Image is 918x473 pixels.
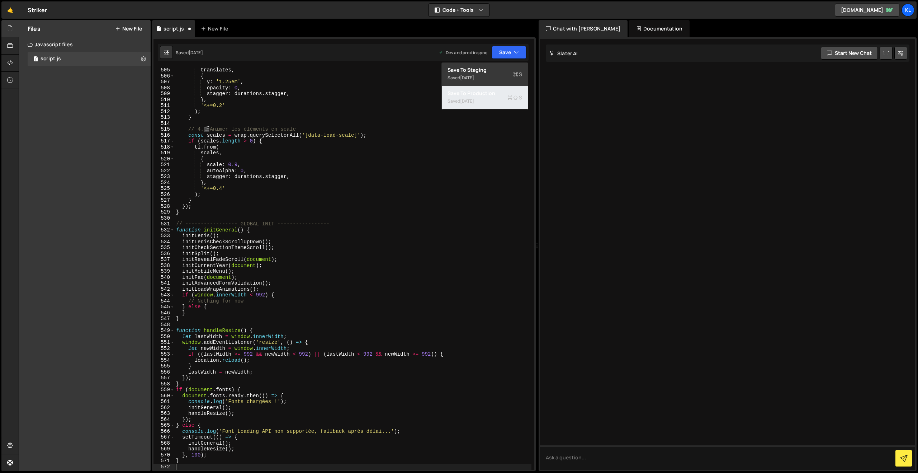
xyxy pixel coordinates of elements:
div: 549 [153,328,175,334]
div: 516 [153,132,175,139]
div: 545 [153,304,175,310]
div: Striker [28,6,47,14]
div: 531 [153,221,175,227]
div: 511 [153,103,175,109]
div: 505 [153,67,175,73]
div: 523 [153,174,175,180]
div: 554 [153,357,175,364]
div: [DATE] [460,75,474,81]
div: 572 [153,464,175,470]
span: S [507,94,522,101]
div: Save to Staging [448,66,522,74]
button: Code + Tools [429,4,489,17]
div: 569 [153,446,175,452]
div: 517 [153,138,175,144]
h2: Files [28,25,41,33]
div: 560 [153,393,175,399]
a: [DOMAIN_NAME] [835,4,899,17]
div: Save to Production [448,90,522,97]
div: script.js [164,25,184,32]
div: 538 [153,263,175,269]
button: Save to ProductionS Saved[DATE] [442,86,528,109]
div: 513 [153,114,175,121]
div: 555 [153,363,175,369]
div: 539 [153,268,175,275]
div: 521 [153,162,175,168]
div: Documentation [629,20,690,37]
div: 537 [153,257,175,263]
div: 546 [153,310,175,316]
div: 571 [153,458,175,464]
div: [DATE] [189,50,203,56]
div: 16821/45965.js [28,52,151,66]
div: 519 [153,150,175,156]
div: 525 [153,186,175,192]
div: Chat with [PERSON_NAME] [539,20,628,37]
div: 510 [153,97,175,103]
div: 527 [153,197,175,203]
a: Kl [902,4,914,17]
div: [DATE] [460,98,474,104]
span: 1 [34,57,38,62]
div: 520 [153,156,175,162]
div: 515 [153,126,175,132]
div: 547 [153,316,175,322]
div: 564 [153,417,175,423]
div: 561 [153,399,175,405]
div: 506 [153,73,175,79]
div: 522 [153,168,175,174]
div: 508 [153,85,175,91]
div: Javascript files [19,37,151,52]
div: 568 [153,440,175,446]
div: 514 [153,121,175,127]
div: 529 [153,209,175,215]
button: Start new chat [821,47,878,60]
button: Save to StagingS Saved[DATE] [442,63,528,86]
div: 551 [153,339,175,346]
div: 552 [153,346,175,352]
button: Save [492,46,526,59]
div: 540 [153,275,175,281]
h2: Slater AI [549,50,578,57]
div: Dev and prod in sync [439,50,487,56]
div: 548 [153,322,175,328]
div: 567 [153,434,175,440]
div: 524 [153,180,175,186]
div: 565 [153,422,175,428]
div: 534 [153,239,175,245]
div: Saved [448,74,522,82]
div: 550 [153,334,175,340]
div: 557 [153,375,175,381]
div: 541 [153,280,175,286]
a: 🤙 [1,1,19,19]
div: 530 [153,215,175,221]
button: New File [115,26,142,32]
div: 526 [153,192,175,198]
div: Saved [448,97,522,106]
div: 507 [153,79,175,85]
div: Saved [176,50,203,56]
div: 559 [153,387,175,393]
div: 512 [153,109,175,115]
div: 556 [153,369,175,375]
div: 543 [153,292,175,298]
div: 532 [153,227,175,233]
div: 518 [153,144,175,150]
div: 570 [153,452,175,458]
div: 566 [153,428,175,435]
div: 528 [153,203,175,210]
div: 563 [153,411,175,417]
div: script.js [41,56,61,62]
div: 558 [153,381,175,387]
div: 533 [153,233,175,239]
span: S [513,71,522,78]
div: 562 [153,405,175,411]
div: 536 [153,251,175,257]
div: 544 [153,298,175,304]
div: 535 [153,245,175,251]
div: 542 [153,286,175,292]
div: 553 [153,351,175,357]
div: New File [201,25,231,32]
div: 509 [153,91,175,97]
